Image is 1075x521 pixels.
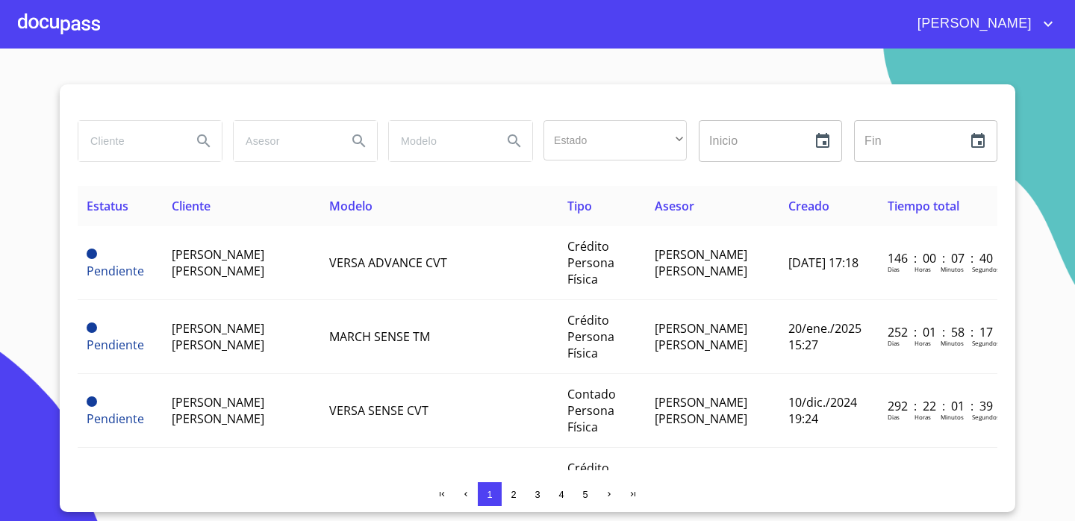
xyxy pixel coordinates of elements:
input: search [234,121,335,161]
span: Cliente [172,198,211,214]
span: Pendiente [87,322,97,333]
span: Modelo [329,198,373,214]
span: 3 [535,489,540,500]
span: 10/dic./2024 19:24 [788,394,857,427]
button: Search [341,123,377,159]
span: Pendiente [87,337,144,353]
button: Search [186,123,222,159]
p: 252 : 01 : 58 : 17 [888,324,988,340]
span: 4 [558,489,564,500]
span: Estatus [87,198,128,214]
p: Horas [914,413,931,421]
span: Pendiente [87,263,144,279]
button: 5 [573,482,597,506]
button: 1 [478,482,502,506]
p: Minutos [941,339,964,347]
span: Pendiente [87,249,97,259]
span: [PERSON_NAME] [PERSON_NAME] [655,394,747,427]
p: Horas [914,265,931,273]
input: search [78,121,180,161]
span: [PERSON_NAME] [PERSON_NAME] [172,320,264,353]
p: 292 : 22 : 01 : 39 [888,398,988,414]
p: Segundos [972,339,1000,347]
span: Contado Persona Física [567,386,616,435]
span: Crédito Persona Física [567,238,614,287]
span: Pendiente [87,396,97,407]
span: 2 [511,489,516,500]
p: Dias [888,413,900,421]
span: VERSA ADVANCE CVT [329,255,447,271]
button: 3 [526,482,549,506]
span: 1 [487,489,492,500]
button: account of current user [906,12,1057,36]
span: [PERSON_NAME] [PERSON_NAME] [655,320,747,353]
span: MARCH SENSE TM [329,328,430,345]
p: Dias [888,265,900,273]
span: Crédito Persona Física [567,460,614,509]
span: [PERSON_NAME] [PERSON_NAME] [655,468,747,501]
span: [PERSON_NAME] [PERSON_NAME] [172,246,264,279]
span: Pendiente [87,411,144,427]
span: 20/ene./2025 15:27 [788,320,861,353]
div: ​ [543,120,687,160]
span: [DATE] 17:18 [788,255,859,271]
p: Segundos [972,265,1000,273]
span: Tiempo total [888,198,959,214]
button: 2 [502,482,526,506]
p: Minutos [941,265,964,273]
span: Creado [788,198,829,214]
input: search [389,121,490,161]
span: Tipo [567,198,592,214]
button: 4 [549,482,573,506]
p: Horas [914,339,931,347]
span: Crédito Persona Física [567,312,614,361]
span: [PERSON_NAME] [PERSON_NAME] [655,246,747,279]
span: VERSA SENSE CVT [329,402,429,419]
p: 146 : 00 : 07 : 40 [888,250,988,266]
span: Asesor [655,198,694,214]
span: 5 [582,489,588,500]
span: [PERSON_NAME] [906,12,1039,36]
p: Segundos [972,413,1000,421]
span: [PERSON_NAME] [PERSON_NAME] [172,394,264,427]
button: Search [496,123,532,159]
p: Minutos [941,413,964,421]
p: Dias [888,339,900,347]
